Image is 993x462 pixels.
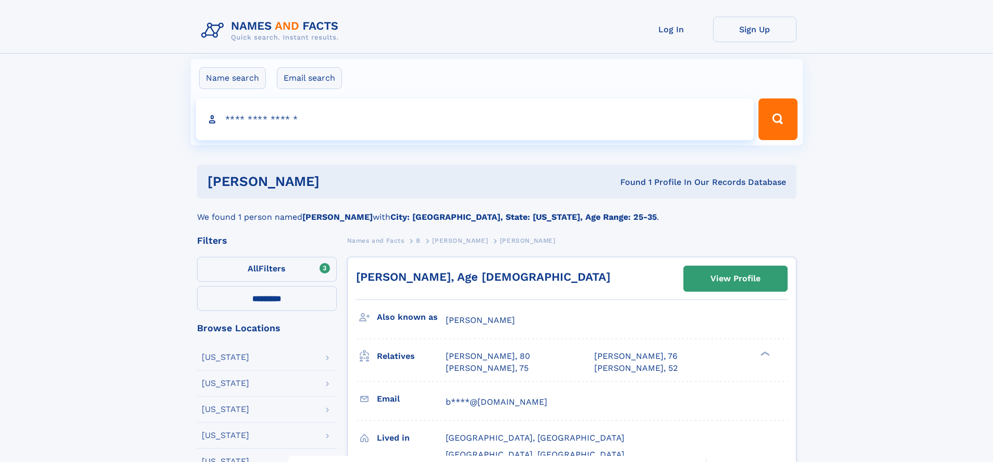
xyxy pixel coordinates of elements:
[377,347,446,365] h3: Relatives
[713,17,796,42] a: Sign Up
[684,266,787,291] a: View Profile
[356,270,610,283] a: [PERSON_NAME], Age [DEMOGRAPHIC_DATA]
[197,236,337,245] div: Filters
[202,431,249,440] div: [US_STATE]
[416,237,421,244] span: B
[377,429,446,447] h3: Lived in
[446,363,529,374] a: [PERSON_NAME], 75
[710,267,761,291] div: View Profile
[432,237,488,244] span: [PERSON_NAME]
[202,353,249,361] div: [US_STATE]
[197,323,337,333] div: Browse Locations
[630,17,713,42] a: Log In
[248,264,259,273] span: All
[416,234,421,247] a: B
[377,308,446,326] h3: Also known as
[446,433,624,443] span: [GEOGRAPHIC_DATA], [GEOGRAPHIC_DATA]
[196,98,754,140] input: search input
[377,390,446,408] h3: Email
[758,351,770,357] div: ❯
[202,405,249,414] div: [US_STATE]
[199,67,266,89] label: Name search
[594,363,678,374] a: [PERSON_NAME], 52
[594,351,678,362] a: [PERSON_NAME], 76
[470,177,786,188] div: Found 1 Profile In Our Records Database
[302,212,373,222] b: [PERSON_NAME]
[277,67,342,89] label: Email search
[446,351,530,362] a: [PERSON_NAME], 80
[758,98,797,140] button: Search Button
[432,234,488,247] a: [PERSON_NAME]
[446,315,515,325] span: [PERSON_NAME]
[197,257,337,282] label: Filters
[197,17,347,45] img: Logo Names and Facts
[197,198,796,223] div: We found 1 person named with .
[207,175,470,188] h1: [PERSON_NAME]
[500,237,556,244] span: [PERSON_NAME]
[347,234,404,247] a: Names and Facts
[202,379,249,388] div: [US_STATE]
[390,212,657,222] b: City: [GEOGRAPHIC_DATA], State: [US_STATE], Age Range: 25-35
[446,449,624,459] span: [GEOGRAPHIC_DATA], [GEOGRAPHIC_DATA]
